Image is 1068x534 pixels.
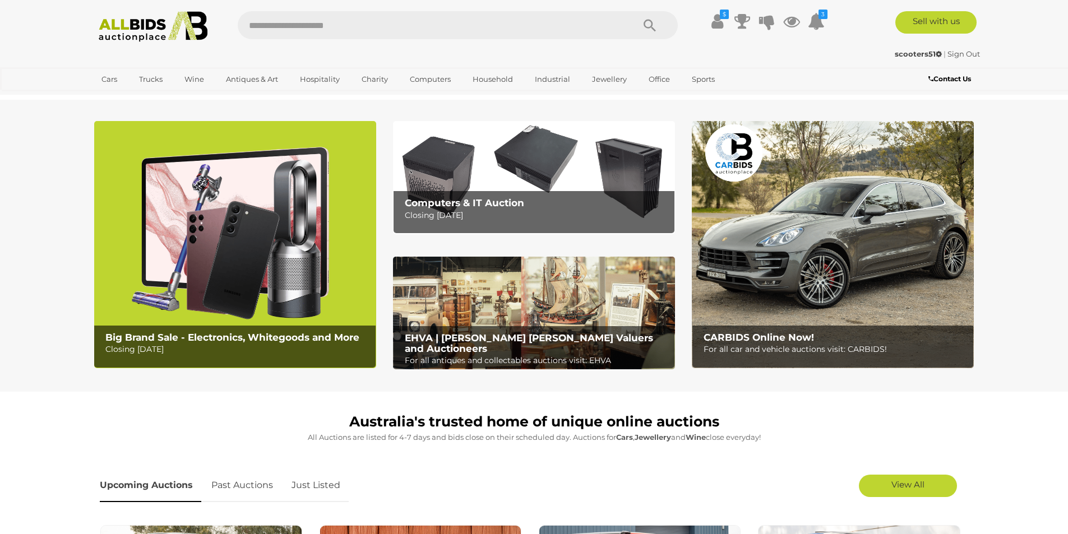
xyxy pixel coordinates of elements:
[405,197,524,208] b: Computers & IT Auction
[692,121,974,368] a: CARBIDS Online Now! CARBIDS Online Now! For all car and vehicle auctions visit: CARBIDS!
[895,49,944,58] a: scooters51
[100,469,201,502] a: Upcoming Auctions
[94,70,124,89] a: Cars
[585,70,634,89] a: Jewellery
[105,332,359,343] b: Big Brand Sale - Electronics, Whitegoods and More
[132,70,170,89] a: Trucks
[692,121,974,368] img: CARBIDS Online Now!
[685,70,722,89] a: Sports
[405,354,669,368] p: For all antiques and collectables auctions visit: EHVA
[405,332,653,354] b: EHVA | [PERSON_NAME] [PERSON_NAME] Valuers and Auctioneers
[704,332,814,343] b: CARBIDS Online Now!
[177,70,211,89] a: Wine
[393,257,675,370] a: EHVA | Evans Hastings Valuers and Auctioneers EHVA | [PERSON_NAME] [PERSON_NAME] Valuers and Auct...
[895,11,977,34] a: Sell with us
[393,257,675,370] img: EHVA | Evans Hastings Valuers and Auctioneers
[293,70,347,89] a: Hospitality
[808,11,825,31] a: 3
[405,208,669,222] p: Closing [DATE]
[354,70,395,89] a: Charity
[100,414,969,430] h1: Australia's trusted home of unique online auctions
[94,89,188,107] a: [GEOGRAPHIC_DATA]
[465,70,520,89] a: Household
[403,70,458,89] a: Computers
[93,11,214,42] img: Allbids.com.au
[819,10,827,19] i: 3
[720,10,729,19] i: $
[393,121,675,234] img: Computers & IT Auction
[635,433,671,442] strong: Jewellery
[704,342,968,356] p: For all car and vehicle auctions visit: CARBIDS!
[944,49,946,58] span: |
[528,70,577,89] a: Industrial
[641,70,677,89] a: Office
[891,479,924,490] span: View All
[94,121,376,368] img: Big Brand Sale - Electronics, Whitegoods and More
[105,342,369,356] p: Closing [DATE]
[203,469,281,502] a: Past Auctions
[393,121,675,234] a: Computers & IT Auction Computers & IT Auction Closing [DATE]
[100,431,969,444] p: All Auctions are listed for 4-7 days and bids close on their scheduled day. Auctions for , and cl...
[686,433,706,442] strong: Wine
[947,49,980,58] a: Sign Out
[219,70,285,89] a: Antiques & Art
[709,11,726,31] a: $
[283,469,349,502] a: Just Listed
[94,121,376,368] a: Big Brand Sale - Electronics, Whitegoods and More Big Brand Sale - Electronics, Whitegoods and Mo...
[616,433,633,442] strong: Cars
[859,475,957,497] a: View All
[928,73,974,85] a: Contact Us
[928,75,971,83] b: Contact Us
[622,11,678,39] button: Search
[895,49,942,58] strong: scooters51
